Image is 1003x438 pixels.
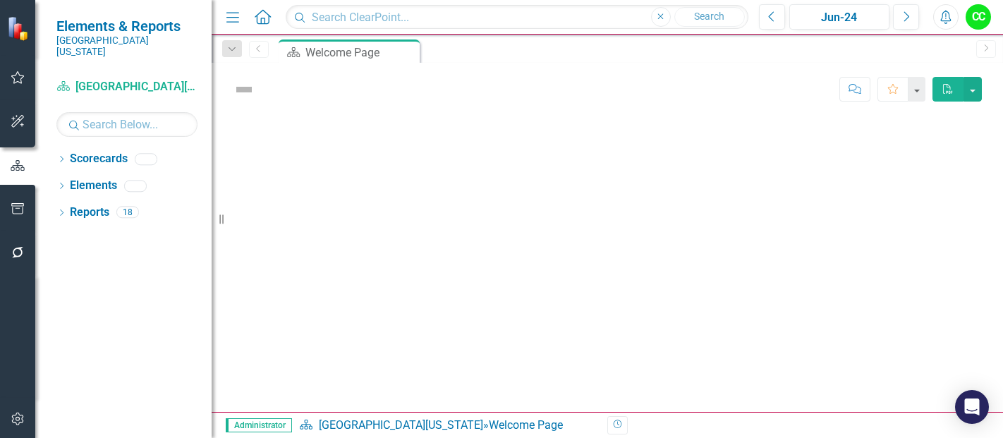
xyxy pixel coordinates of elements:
div: Welcome Page [489,418,563,432]
div: 18 [116,207,139,219]
button: Search [674,7,745,27]
button: CC [966,4,991,30]
a: [GEOGRAPHIC_DATA][US_STATE] [56,79,197,95]
span: Elements & Reports [56,18,197,35]
a: Scorecards [70,151,128,167]
input: Search ClearPoint... [286,5,748,30]
span: Search [694,11,724,22]
small: [GEOGRAPHIC_DATA][US_STATE] [56,35,197,58]
div: Welcome Page [305,44,416,61]
img: Not Defined [233,78,255,101]
button: Jun-24 [789,4,889,30]
span: Administrator [226,418,292,432]
div: Open Intercom Messenger [955,390,989,424]
a: Reports [70,205,109,221]
div: » [299,418,597,434]
a: Elements [70,178,117,194]
div: Jun-24 [794,9,885,26]
img: ClearPoint Strategy [7,16,32,41]
a: [GEOGRAPHIC_DATA][US_STATE] [319,418,483,432]
input: Search Below... [56,112,197,137]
